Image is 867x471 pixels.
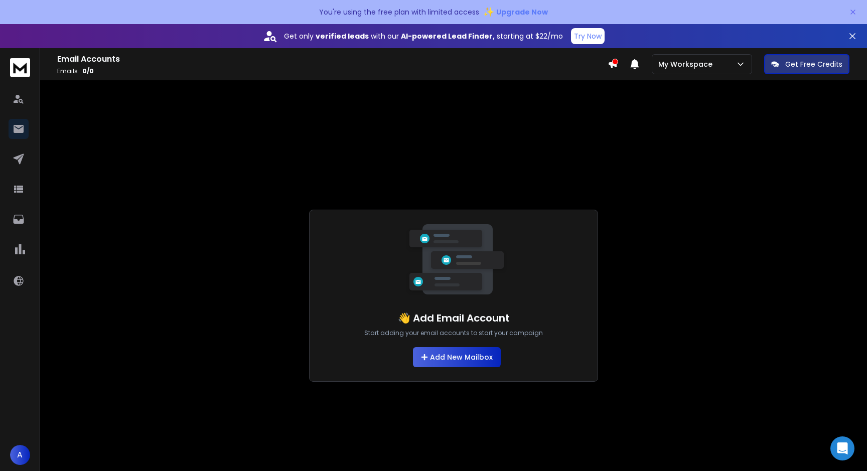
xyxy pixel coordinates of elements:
button: ✨Upgrade Now [483,2,548,22]
p: Try Now [574,31,602,41]
p: My Workspace [658,59,716,69]
img: logo [10,58,30,77]
h1: 👋 Add Email Account [398,311,510,325]
p: You're using the free plan with limited access [319,7,479,17]
span: ✨ [483,5,494,19]
p: Emails : [57,67,608,75]
button: A [10,445,30,465]
span: 0 / 0 [82,67,94,75]
p: Start adding your email accounts to start your campaign [364,329,543,337]
strong: verified leads [316,31,369,41]
span: Upgrade Now [496,7,548,17]
p: Get Free Credits [785,59,842,69]
button: Get Free Credits [764,54,849,74]
button: Try Now [571,28,605,44]
strong: AI-powered Lead Finder, [401,31,495,41]
div: Open Intercom Messenger [830,436,854,460]
p: Get only with our starting at $22/mo [284,31,563,41]
h1: Email Accounts [57,53,608,65]
button: Add New Mailbox [413,347,501,367]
